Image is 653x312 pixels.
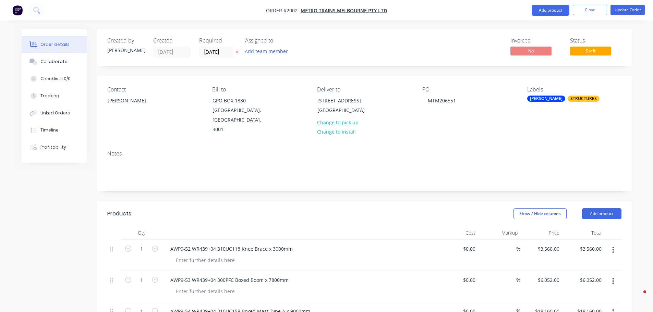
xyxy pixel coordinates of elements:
div: Cost [436,226,479,240]
img: Factory [12,5,23,15]
div: Assigned to [245,37,314,44]
div: [STREET_ADDRESS] [317,96,374,105]
span: Draft [570,47,611,55]
span: % [516,276,520,284]
div: [STREET_ADDRESS][GEOGRAPHIC_DATA] [312,96,380,117]
button: Add team member [245,47,292,56]
div: Required [199,37,237,44]
div: Checklists 0/0 [40,76,71,82]
button: Order details [22,36,87,53]
div: Collaborate [40,59,68,65]
div: [GEOGRAPHIC_DATA], [GEOGRAPHIC_DATA], 3001 [213,105,269,134]
button: Close [573,5,607,15]
div: Status [570,37,621,44]
div: Qty [121,226,162,240]
div: Created [153,37,191,44]
div: [GEOGRAPHIC_DATA] [317,105,374,115]
span: Order #2002 - [266,7,301,14]
div: Timeline [40,127,59,133]
div: [PERSON_NAME] [108,96,165,105]
button: Linked Orders [22,104,87,122]
button: Checklists 0/0 [22,70,87,87]
button: Timeline [22,122,87,139]
span: No [510,47,552,55]
div: Bill to [212,86,306,93]
button: Collaborate [22,53,87,70]
button: Change to pick up [313,117,362,127]
div: Notes [107,150,621,157]
a: METRO TRAINS MELBOURNE PTY LTD [301,7,387,14]
div: AWP9-53 WR439+04 300PFC Boxed Boom x 7800mm [165,275,294,285]
button: Add product [582,208,621,219]
div: [PERSON_NAME] [527,96,565,102]
div: Profitability [40,144,66,150]
div: Markup [478,226,520,240]
div: Contact [107,86,201,93]
div: PO [422,86,516,93]
iframe: Intercom live chat [630,289,646,305]
button: Tracking [22,87,87,104]
div: [PERSON_NAME] [107,47,145,54]
div: Price [520,226,563,240]
button: Add product [532,5,569,16]
div: GPO BOX 1880[GEOGRAPHIC_DATA], [GEOGRAPHIC_DATA], 3001 [207,96,275,135]
button: Change to install [313,127,359,136]
div: Products [107,210,131,218]
button: Show / Hide columns [513,208,567,219]
div: Created by [107,37,145,44]
div: Order details [40,41,70,48]
div: MTM206551 [422,96,461,105]
div: AWP9-52 WR439+04 310UC118 Knee Brace x 3000mm [165,244,298,254]
div: Labels [527,86,621,93]
span: % [516,245,520,253]
div: Linked Orders [40,110,70,116]
div: Tracking [40,93,59,99]
button: Update Order [610,5,645,15]
div: GPO BOX 1880 [213,96,269,105]
div: STRUCTURES [568,96,600,102]
div: Invoiced [510,37,562,44]
div: Total [562,226,604,240]
div: [PERSON_NAME] [102,96,170,117]
button: Profitability [22,139,87,156]
button: Add team member [241,47,291,56]
div: Deliver to [317,86,411,93]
